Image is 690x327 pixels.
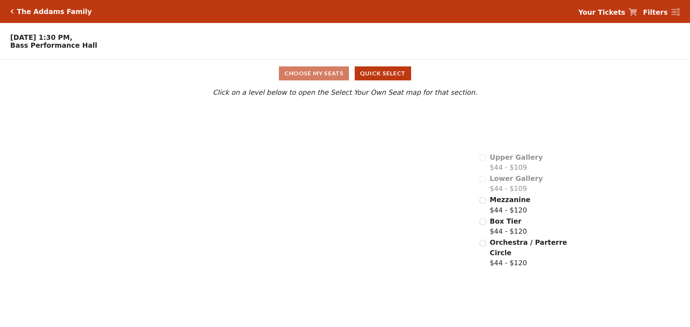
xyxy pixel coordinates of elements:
path: Upper Gallery - Seats Available: 0 [171,110,310,144]
span: Upper Gallery [490,153,543,161]
a: Click here to go back to filters [10,9,14,14]
label: $44 - $120 [490,195,530,215]
p: Click on a level below to open the Select Your Own Seat map for that section. [91,87,599,98]
button: Quick Select [355,66,411,80]
label: $44 - $120 [490,216,527,237]
path: Lower Gallery - Seats Available: 0 [183,137,330,184]
path: Orchestra / Parterre Circle - Seats Available: 120 [248,226,389,310]
span: Mezzanine [490,196,530,204]
span: Lower Gallery [490,174,543,182]
h5: The Addams Family [17,8,92,16]
a: Your Tickets [578,7,637,18]
a: Filters [643,7,680,18]
label: $44 - $120 [490,237,568,268]
label: $44 - $109 [490,152,543,173]
span: Orchestra / Parterre Circle [490,238,567,257]
span: Box Tier [490,217,521,225]
strong: Filters [643,8,668,16]
strong: Your Tickets [578,8,625,16]
label: $44 - $109 [490,173,543,194]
